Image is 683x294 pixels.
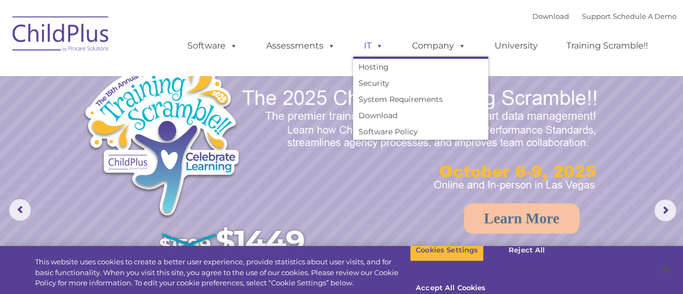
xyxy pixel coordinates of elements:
a: Assessments [255,35,346,57]
a: Training Scramble!! [556,35,659,57]
a: Software [177,35,248,57]
a: Schedule A Demo [613,12,677,20]
a: University [484,35,549,57]
a: IT [353,35,394,57]
a: Security [353,75,488,91]
img: ChildPlus by Procare Solutions [7,9,115,63]
span: Phone number [150,115,196,124]
a: Company [401,35,477,57]
a: System Requirements [353,91,488,107]
a: Support [582,12,611,20]
a: Hosting [353,59,488,75]
button: Close [654,257,678,281]
a: Learn More [464,203,579,234]
button: Reject All [493,239,560,262]
font: | [532,12,677,20]
span: Last name [150,71,183,79]
div: This website uses cookies to create a better user experience, provide statistics about user visit... [35,257,410,289]
a: Download [353,107,488,124]
a: Download [532,12,569,20]
button: Cookies Settings [410,239,484,262]
a: Software Policy [353,124,488,140]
